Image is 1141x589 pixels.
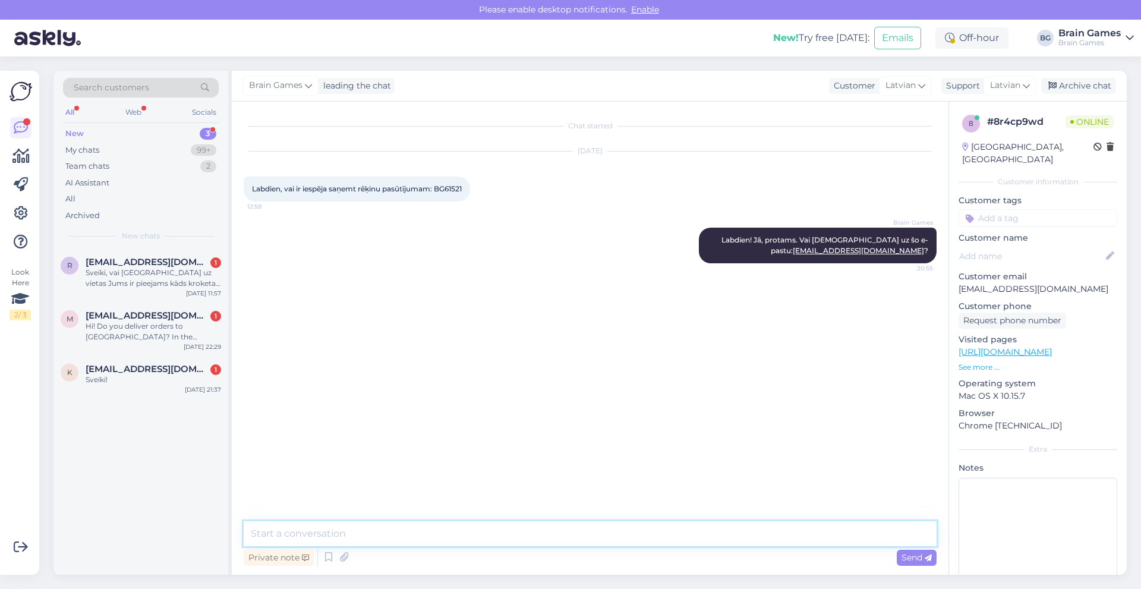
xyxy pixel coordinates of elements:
[86,310,209,321] span: mikaeljaakkola@hotmail.com
[86,374,221,385] div: Sveiki!
[959,194,1117,207] p: Customer tags
[721,235,928,255] span: Labdien! Jā, protams. Vai [DEMOGRAPHIC_DATA] uz šo e-pastu: ?
[65,210,100,222] div: Archived
[244,146,937,156] div: [DATE]
[1058,29,1134,48] a: Brain GamesBrain Games
[959,209,1117,227] input: Add a tag
[86,257,209,267] span: robertsbruveris@gmail.com
[252,184,462,193] span: Labdien, vai ir iespēja saņemt rēķinu pasūtījumam: BG61521
[67,368,73,377] span: k
[935,27,1008,49] div: Off-hour
[959,407,1117,420] p: Browser
[959,333,1117,346] p: Visited pages
[959,300,1117,313] p: Customer phone
[210,311,221,322] div: 1
[244,550,314,566] div: Private note
[67,261,73,270] span: r
[959,390,1117,402] p: Mac OS X 10.15.7
[65,144,99,156] div: My chats
[74,81,149,94] span: Search customers
[200,128,216,140] div: 3
[987,115,1066,129] div: # 8r4cp9wd
[65,193,75,205] div: All
[86,364,209,374] span: kgb129129@gmail.com
[959,313,1066,329] div: Request phone number
[773,32,799,43] b: New!
[902,552,932,563] span: Send
[10,310,31,320] div: 2 / 3
[86,321,221,342] div: Hi! Do you deliver orders to [GEOGRAPHIC_DATA]? In the shopping cart, you can select "Somija" but...
[191,144,216,156] div: 99+
[885,79,916,92] span: Latvian
[959,270,1117,283] p: Customer email
[773,31,869,45] div: Try free [DATE]:
[969,119,973,128] span: 8
[1066,115,1114,128] span: Online
[888,218,933,227] span: Brain Games
[829,80,875,92] div: Customer
[210,364,221,375] div: 1
[959,232,1117,244] p: Customer name
[67,314,73,323] span: m
[10,80,32,103] img: Askly Logo
[888,264,933,273] span: 20:55
[959,177,1117,187] div: Customer information
[959,444,1117,455] div: Extra
[962,141,1093,166] div: [GEOGRAPHIC_DATA], [GEOGRAPHIC_DATA]
[874,27,921,49] button: Emails
[959,377,1117,390] p: Operating system
[190,105,219,120] div: Socials
[123,105,144,120] div: Web
[959,362,1117,373] p: See more ...
[319,80,391,92] div: leading the chat
[1037,30,1054,46] div: BG
[63,105,77,120] div: All
[86,267,221,289] div: Sveiki, vai [GEOGRAPHIC_DATA] uz vietas Jums ir pieejams kāds kroketa komplekts?
[1058,38,1121,48] div: Brain Games
[1058,29,1121,38] div: Brain Games
[990,79,1020,92] span: Latvian
[210,257,221,268] div: 1
[247,202,292,211] span: 12:58
[959,250,1104,263] input: Add name
[65,128,84,140] div: New
[628,4,663,15] span: Enable
[185,385,221,394] div: [DATE] 21:37
[184,342,221,351] div: [DATE] 22:29
[959,420,1117,432] p: Chrome [TECHNICAL_ID]
[65,160,109,172] div: Team chats
[65,177,109,189] div: AI Assistant
[10,267,31,320] div: Look Here
[244,121,937,131] div: Chat started
[959,462,1117,474] p: Notes
[122,231,160,241] span: New chats
[959,347,1052,357] a: [URL][DOMAIN_NAME]
[186,289,221,298] div: [DATE] 11:57
[200,160,216,172] div: 2
[959,283,1117,295] p: [EMAIL_ADDRESS][DOMAIN_NAME]
[793,246,924,255] a: [EMAIL_ADDRESS][DOMAIN_NAME]
[941,80,980,92] div: Support
[249,79,302,92] span: Brain Games
[1041,78,1116,94] div: Archive chat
